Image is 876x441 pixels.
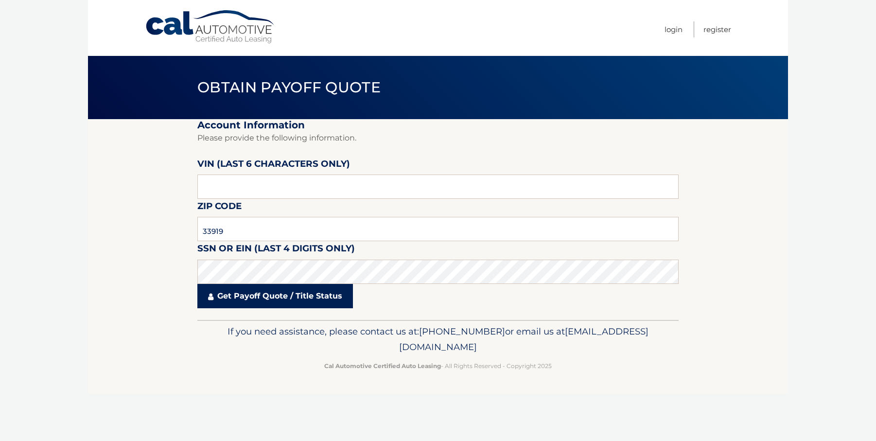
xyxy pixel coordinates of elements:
[197,119,679,131] h2: Account Information
[197,199,242,217] label: Zip Code
[419,326,505,337] span: [PHONE_NUMBER]
[197,241,355,259] label: SSN or EIN (last 4 digits only)
[703,21,731,37] a: Register
[197,157,350,175] label: VIN (last 6 characters only)
[197,284,353,308] a: Get Payoff Quote / Title Status
[204,361,672,371] p: - All Rights Reserved - Copyright 2025
[324,362,441,370] strong: Cal Automotive Certified Auto Leasing
[145,10,276,44] a: Cal Automotive
[197,78,381,96] span: Obtain Payoff Quote
[665,21,683,37] a: Login
[204,324,672,355] p: If you need assistance, please contact us at: or email us at
[197,131,679,145] p: Please provide the following information.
